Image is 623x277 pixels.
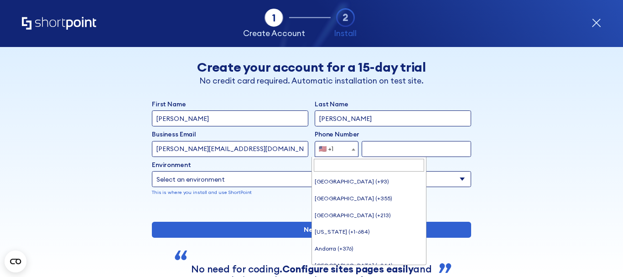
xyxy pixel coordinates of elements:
[312,207,426,224] li: [GEOGRAPHIC_DATA] (+213)
[312,224,426,240] li: [US_STATE] (+1-684)
[314,159,424,172] input: Search
[312,173,426,190] li: [GEOGRAPHIC_DATA] (+93)
[312,257,426,274] li: [GEOGRAPHIC_DATA] (+244)
[312,240,426,257] li: Andorra (+376)
[5,251,26,272] button: Open CMP widget
[312,190,426,207] li: [GEOGRAPHIC_DATA] (+355)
